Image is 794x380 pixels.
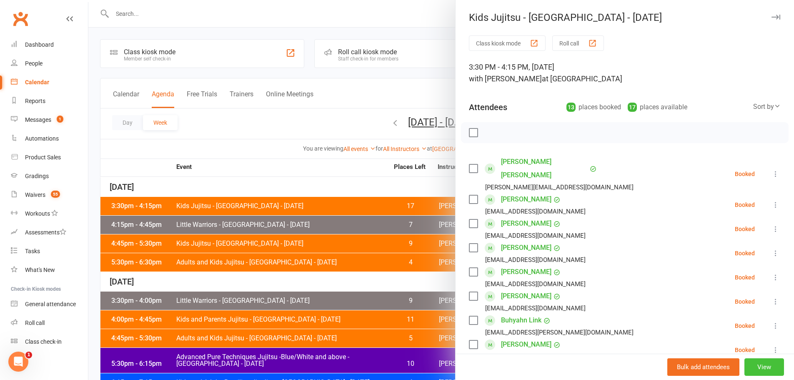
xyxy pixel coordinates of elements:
div: Booked [735,299,755,305]
a: [PERSON_NAME] [501,289,551,303]
div: Automations [25,135,59,142]
a: [PERSON_NAME] [501,265,551,279]
div: Booked [735,323,755,329]
div: General attendance [25,301,76,307]
span: with [PERSON_NAME] [469,74,542,83]
a: Buhyahn Link [501,314,541,327]
a: Assessments [11,223,88,242]
a: Calendar [11,73,88,92]
div: [EMAIL_ADDRESS][PERSON_NAME][DOMAIN_NAME] [485,327,634,338]
div: Product Sales [25,154,61,161]
a: People [11,54,88,73]
a: Tasks [11,242,88,261]
div: Messages [25,116,51,123]
div: [EMAIL_ADDRESS][DOMAIN_NAME] [485,206,586,217]
a: [PERSON_NAME] [501,338,551,351]
a: Waivers 55 [11,186,88,204]
div: Workouts [25,210,50,217]
a: [PERSON_NAME] [501,193,551,206]
div: Booked [735,202,755,208]
div: [EMAIL_ADDRESS][DOMAIN_NAME] [485,230,586,241]
div: [EMAIL_ADDRESS][DOMAIN_NAME] [485,254,586,265]
a: Reports [11,92,88,111]
div: Assessments [25,229,66,236]
div: places available [628,101,687,113]
button: Class kiosk mode [469,35,546,51]
div: People [25,60,43,67]
div: 13 [566,103,576,112]
button: Roll call [552,35,604,51]
a: General attendance kiosk mode [11,295,88,314]
div: [EMAIL_ADDRESS][DOMAIN_NAME] [485,351,586,362]
iframe: Intercom live chat [8,352,28,372]
div: places booked [566,101,621,113]
div: [EMAIL_ADDRESS][DOMAIN_NAME] [485,279,586,289]
a: Roll call [11,314,88,332]
div: Attendees [469,101,507,113]
div: Booked [735,347,755,353]
div: Kids Jujitsu - [GEOGRAPHIC_DATA] - [DATE] [456,12,794,23]
button: View [744,358,784,376]
a: Messages 1 [11,111,88,129]
div: 3:30 PM - 4:15 PM, [DATE] [469,61,781,85]
a: Gradings [11,167,88,186]
a: Workouts [11,204,88,223]
div: Booked [735,274,755,280]
a: [PERSON_NAME] [PERSON_NAME] [501,155,588,182]
div: Sort by [753,101,781,112]
div: Waivers [25,191,45,198]
a: Dashboard [11,35,88,54]
div: Tasks [25,248,40,254]
span: 55 [51,191,60,198]
a: Automations [11,129,88,148]
div: Booked [735,171,755,177]
a: Clubworx [10,8,31,29]
div: [EMAIL_ADDRESS][DOMAIN_NAME] [485,303,586,314]
a: [PERSON_NAME] [501,217,551,230]
span: 1 [25,352,32,358]
div: Gradings [25,173,49,179]
a: Product Sales [11,148,88,167]
div: Class check-in [25,338,62,345]
div: 17 [628,103,637,112]
div: What's New [25,267,55,273]
div: Dashboard [25,41,54,48]
div: Booked [735,226,755,232]
a: What's New [11,261,88,279]
div: Calendar [25,79,49,86]
button: Bulk add attendees [667,358,739,376]
div: Booked [735,250,755,256]
span: 1 [57,116,63,123]
div: [PERSON_NAME][EMAIL_ADDRESS][DOMAIN_NAME] [485,182,634,193]
div: Roll call [25,320,45,326]
div: Reports [25,98,45,104]
a: Class kiosk mode [11,332,88,351]
span: at [GEOGRAPHIC_DATA] [542,74,622,83]
a: [PERSON_NAME] [501,241,551,254]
